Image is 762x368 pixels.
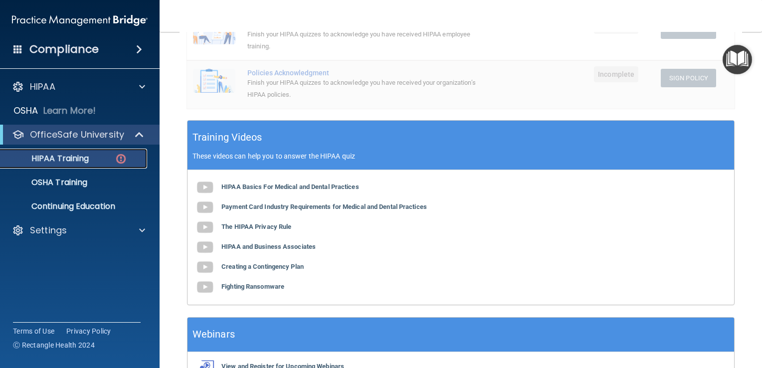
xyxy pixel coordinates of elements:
div: Finish your HIPAA quizzes to acknowledge you have received HIPAA employee training. [247,28,487,52]
h5: Webinars [192,326,235,343]
a: OfficeSafe University [12,129,145,141]
b: HIPAA Basics For Medical and Dental Practices [221,183,359,190]
h4: Compliance [29,42,99,56]
a: Settings [12,224,145,236]
a: HIPAA [12,81,145,93]
b: Payment Card Industry Requirements for Medical and Dental Practices [221,203,427,210]
img: danger-circle.6113f641.png [115,153,127,165]
p: Learn More! [43,105,96,117]
div: Finish your HIPAA quizzes to acknowledge you have received your organization’s HIPAA policies. [247,77,487,101]
b: Creating a Contingency Plan [221,263,304,270]
img: gray_youtube_icon.38fcd6cc.png [195,217,215,237]
h5: Training Videos [192,129,262,146]
b: Fighting Ransomware [221,283,284,290]
img: gray_youtube_icon.38fcd6cc.png [195,277,215,297]
span: Incomplete [594,66,638,82]
img: gray_youtube_icon.38fcd6cc.png [195,237,215,257]
img: gray_youtube_icon.38fcd6cc.png [195,178,215,197]
p: Continuing Education [6,201,143,211]
span: Ⓒ Rectangle Health 2024 [13,340,95,350]
p: These videos can help you to answer the HIPAA quiz [192,152,729,160]
button: Open Resource Center [723,45,752,74]
img: gray_youtube_icon.38fcd6cc.png [195,197,215,217]
p: HIPAA [30,81,55,93]
a: Terms of Use [13,326,54,336]
p: OSHA [13,105,38,117]
b: HIPAA and Business Associates [221,243,316,250]
p: OSHA Training [6,178,87,187]
p: Settings [30,224,67,236]
p: HIPAA Training [6,154,89,164]
div: Policies Acknowledgment [247,69,487,77]
img: PMB logo [12,10,148,30]
iframe: Drift Widget Chat Controller [712,307,750,345]
b: The HIPAA Privacy Rule [221,223,291,230]
p: OfficeSafe University [30,129,124,141]
a: Privacy Policy [66,326,111,336]
img: gray_youtube_icon.38fcd6cc.png [195,257,215,277]
button: Sign Policy [661,69,716,87]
